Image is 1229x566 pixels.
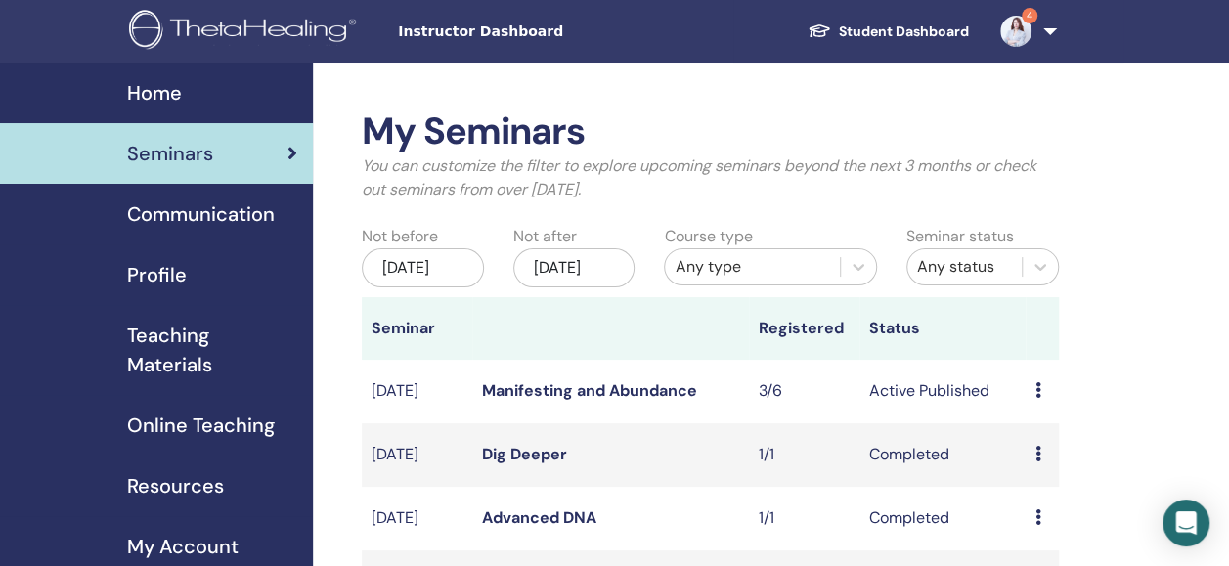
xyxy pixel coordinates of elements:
[859,297,1026,360] th: Status
[362,248,484,287] div: [DATE]
[127,260,187,289] span: Profile
[362,109,1059,154] h2: My Seminars
[127,471,224,501] span: Resources
[513,225,577,248] label: Not after
[664,225,752,248] label: Course type
[129,10,363,54] img: logo.png
[1000,16,1031,47] img: default.jpg
[362,360,472,423] td: [DATE]
[749,487,859,550] td: 1/1
[362,154,1059,201] p: You can customize the filter to explore upcoming seminars beyond the next 3 months or check out s...
[127,532,239,561] span: My Account
[808,22,831,39] img: graduation-cap-white.svg
[362,297,472,360] th: Seminar
[513,248,636,287] div: [DATE]
[362,487,472,550] td: [DATE]
[127,321,297,379] span: Teaching Materials
[859,360,1026,423] td: Active Published
[859,423,1026,487] td: Completed
[859,487,1026,550] td: Completed
[1022,8,1037,23] span: 4
[1163,500,1209,546] div: Open Intercom Messenger
[127,411,275,440] span: Online Teaching
[482,444,567,464] a: Dig Deeper
[127,199,275,229] span: Communication
[749,360,859,423] td: 3/6
[749,423,859,487] td: 1/1
[906,225,1014,248] label: Seminar status
[482,507,596,528] a: Advanced DNA
[362,423,472,487] td: [DATE]
[127,139,213,168] span: Seminars
[749,297,859,360] th: Registered
[398,22,691,42] span: Instructor Dashboard
[482,380,697,401] a: Manifesting and Abundance
[675,255,830,279] div: Any type
[917,255,1012,279] div: Any status
[127,78,182,108] span: Home
[362,225,438,248] label: Not before
[792,14,985,50] a: Student Dashboard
